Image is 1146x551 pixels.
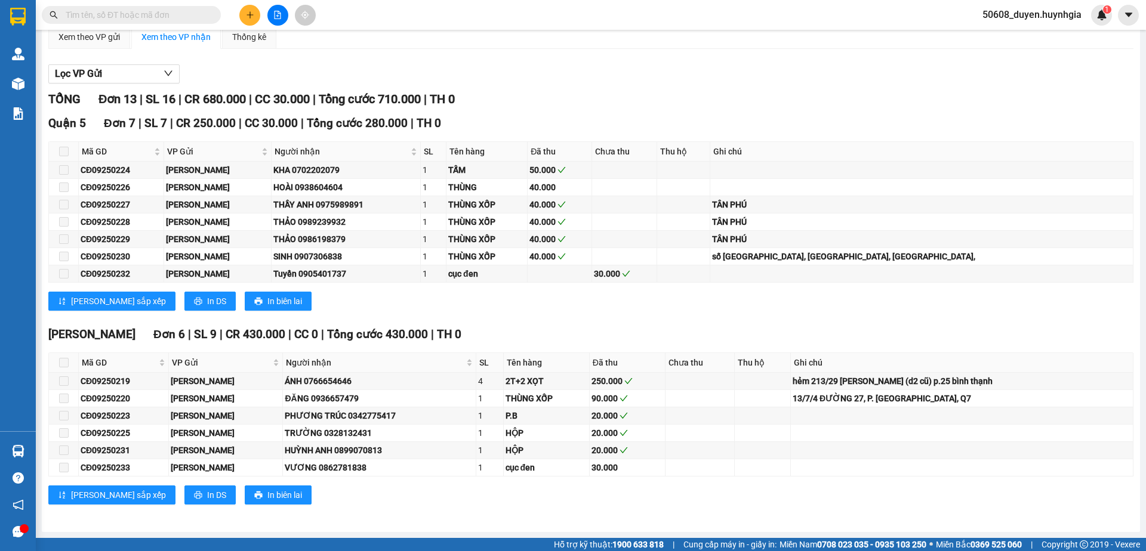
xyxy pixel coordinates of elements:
img: warehouse-icon [12,48,24,60]
span: | [313,92,316,106]
button: printerIn biên lai [245,292,312,311]
span: check [624,377,633,385]
div: 50.000 [529,163,590,177]
div: hẻm 213/29 [PERSON_NAME] (d2 cũ) p.25 bình thạnh [793,374,1131,388]
div: CĐ09250219 [81,374,167,388]
button: file-add [267,5,288,26]
div: [PERSON_NAME] [171,392,281,405]
span: CR 680.000 [184,92,246,106]
span: [PERSON_NAME] sắp xếp [71,295,166,308]
span: | [249,92,252,106]
td: CĐ09250220 [79,390,169,407]
span: copyright [1080,540,1088,549]
td: Cam Đức [169,407,283,425]
td: Cam Đức [164,213,272,231]
div: THẢO 0989239932 [273,215,418,228]
div: 1 [478,444,501,457]
span: SL 7 [144,116,167,130]
span: Tổng cước 710.000 [319,92,421,106]
span: Cung cấp máy in - giấy in: [683,538,777,551]
td: CĐ09250224 [79,162,164,179]
span: Người nhận [286,356,464,369]
button: aim [295,5,316,26]
span: Lọc VP Gửi [55,66,102,81]
div: [PERSON_NAME] [166,198,269,211]
span: TỔNG [48,92,81,106]
div: [PERSON_NAME] [166,267,269,280]
div: CĐ09250232 [81,267,162,280]
span: In DS [207,488,226,502]
div: 20.000 [592,444,664,457]
span: Miền Bắc [936,538,1022,551]
div: 2T+2 XỌT [506,374,587,388]
span: In DS [207,295,226,308]
div: 1 [423,250,444,263]
span: check [557,166,566,174]
td: Cam Đức [164,248,272,265]
div: 1 [478,392,501,405]
span: notification [13,499,24,510]
div: CĐ09250231 [81,444,167,457]
span: Hỗ trợ kỹ thuật: [554,538,664,551]
td: Cam Đức [164,162,272,179]
span: | [140,92,143,106]
div: P.B [506,409,587,422]
td: CĐ09250227 [79,196,164,213]
button: sort-ascending[PERSON_NAME] sắp xếp [48,292,175,311]
div: PHƯƠNG TRÚC 0342775417 [285,409,474,422]
span: Người nhận [275,145,408,158]
div: Thống kê [232,30,266,44]
span: | [1031,538,1033,551]
div: CĐ09250223 [81,409,167,422]
span: check [620,411,628,420]
button: printerIn DS [184,485,236,504]
span: printer [254,491,263,500]
div: THÙNG XỐP [448,198,525,211]
div: CĐ09250226 [81,181,162,194]
div: THẦY ANH 0975989891 [273,198,418,211]
span: down [164,69,173,78]
div: CĐ09250220 [81,392,167,405]
div: [PERSON_NAME] [171,461,281,474]
span: In biên lai [267,295,302,308]
span: Đơn 7 [104,116,135,130]
div: 13/7/4 ĐƯỜNG 27, P. [GEOGRAPHIC_DATA], Q7 [793,392,1131,405]
th: Thu hộ [735,353,791,373]
span: aim [301,11,309,19]
img: logo-vxr [10,8,26,26]
span: SL 9 [194,327,217,341]
td: Cam Đức [169,373,283,390]
img: icon-new-feature [1096,10,1107,20]
div: KHA 0702202079 [273,163,418,177]
img: warehouse-icon [12,78,24,90]
div: 30.000 [594,267,655,280]
div: VƯƠNG 0862781838 [285,461,474,474]
div: [PERSON_NAME] [171,444,281,457]
span: | [178,92,181,106]
div: số [GEOGRAPHIC_DATA], [GEOGRAPHIC_DATA], [GEOGRAPHIC_DATA], [712,250,1131,263]
span: | [188,327,191,341]
th: Ghi chú [791,353,1133,373]
div: HOÀI 0938604604 [273,181,418,194]
button: Lọc VP Gửi [48,64,180,83]
div: 1 [423,215,444,228]
span: | [220,327,223,341]
div: HỘP [506,426,587,439]
div: [PERSON_NAME] [171,426,281,439]
div: 40.000 [529,181,590,194]
span: Mã GD [82,145,152,158]
div: Xem theo VP gửi [58,30,120,44]
span: | [411,116,414,130]
div: THÙNG XỐP [448,215,525,228]
div: 20.000 [592,426,664,439]
img: warehouse-icon [12,445,24,457]
div: TRƯỜNG 0328132431 [285,426,474,439]
input: Tìm tên, số ĐT hoặc mã đơn [66,8,207,21]
th: SL [476,353,503,373]
td: Cam Đức [169,390,283,407]
span: TH 0 [430,92,455,106]
td: Cam Đức [164,179,272,196]
div: TÂN PHÚ [712,215,1131,228]
button: printerIn DS [184,292,236,311]
div: cục đen [448,267,525,280]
